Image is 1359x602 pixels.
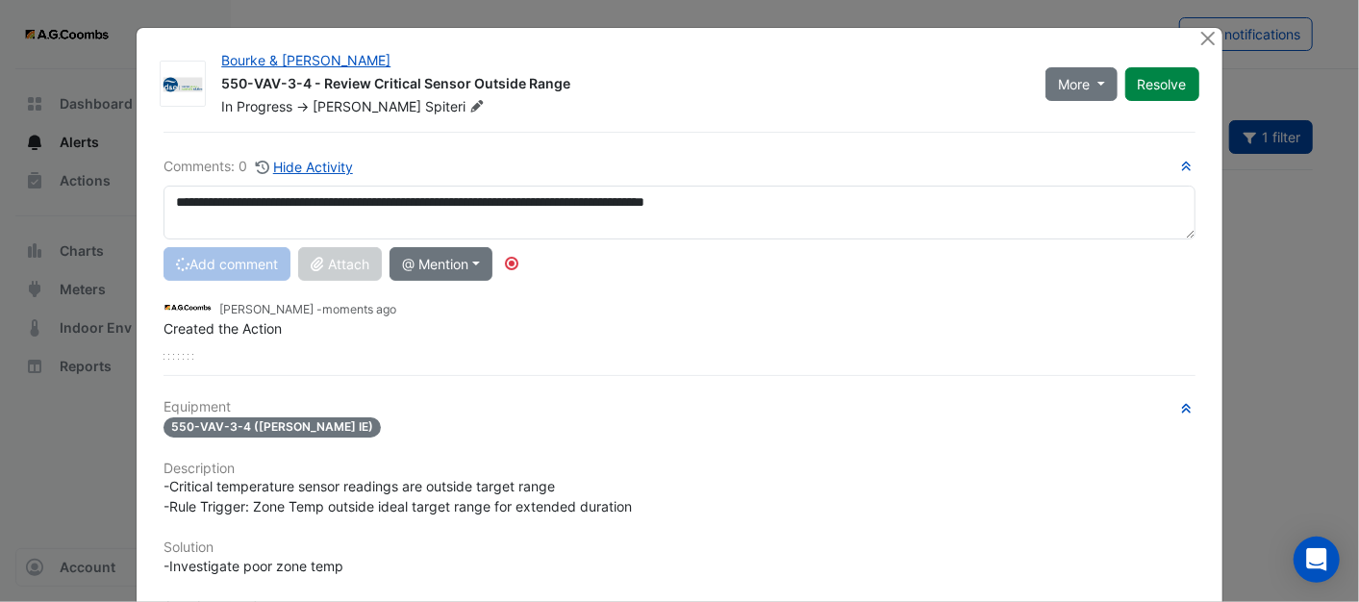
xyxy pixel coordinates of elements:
[503,255,520,272] div: Tooltip anchor
[219,301,396,318] small: [PERSON_NAME] -
[255,156,354,178] button: Hide Activity
[313,98,421,114] span: [PERSON_NAME]
[425,97,488,116] span: Spiteri
[322,302,396,316] span: 2025-09-18 14:21:41
[1045,67,1118,101] button: More
[164,461,1195,477] h6: Description
[296,98,309,114] span: ->
[1198,28,1219,48] button: Close
[164,156,354,178] div: Comments: 0
[161,75,205,94] img: D&E Air Conditioning
[164,539,1195,556] h6: Solution
[1294,537,1340,583] div: Open Intercom Messenger
[164,558,343,574] span: -Investigate poor zone temp
[221,98,292,114] span: In Progress
[221,52,390,68] a: Bourke & [PERSON_NAME]
[164,320,282,337] span: Created the Action
[1058,74,1090,94] span: More
[164,417,381,438] span: 550-VAV-3-4 ([PERSON_NAME] IE)
[1125,67,1199,101] button: Resolve
[164,297,212,318] img: AG Coombs
[390,247,492,281] button: @ Mention
[221,74,1022,97] div: 550-VAV-3-4 - Review Critical Sensor Outside Range
[164,399,1195,415] h6: Equipment
[164,478,632,514] span: -Critical temperature sensor readings are outside target range -Rule Trigger: Zone Temp outside i...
